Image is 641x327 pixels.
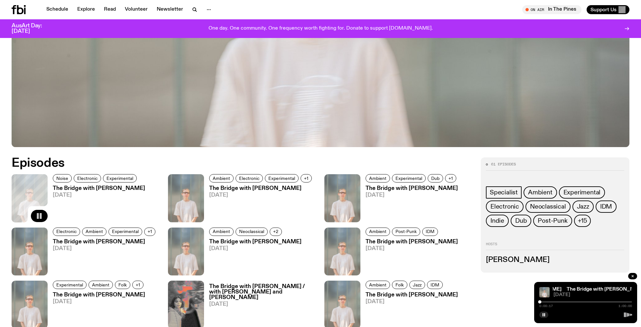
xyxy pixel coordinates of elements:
span: Experimental [56,282,83,287]
img: Mara stands in front of a frosted glass wall wearing a cream coloured t-shirt and black glasses. ... [324,228,360,276]
a: Experimental [265,174,299,182]
a: Dub [511,215,531,227]
h2: Hosts [486,242,624,250]
span: Jazz [413,282,422,287]
h3: The Bridge with [PERSON_NAME] [366,292,458,298]
button: +15 [574,215,591,227]
span: +15 [578,217,587,224]
button: On AirIn The Pines [522,5,581,14]
span: Dub [431,176,440,181]
a: IDM [596,201,617,213]
span: Experimental [268,176,295,181]
a: IDM [427,281,443,289]
img: Mara stands in front of a frosted glass wall wearing a cream coloured t-shirt and black glasses. ... [324,174,360,222]
span: +1 [148,229,152,234]
a: The Bridge with [PERSON_NAME][DATE] [360,239,458,276]
a: Noise [53,174,72,182]
h3: The Bridge with [PERSON_NAME] [209,239,302,245]
h3: The Bridge with [PERSON_NAME] [366,239,458,245]
span: Jazz [577,203,589,210]
img: Mara stands in front of a frosted glass wall wearing a cream coloured t-shirt and black glasses. ... [539,287,550,297]
span: Post-Punk [538,217,567,224]
a: Ambient [209,174,234,182]
span: Electronic [77,176,98,181]
span: Noise [56,176,68,181]
a: Electronic [486,201,524,213]
span: Ambient [213,229,230,234]
a: Indie [486,215,509,227]
span: Ambient [213,176,230,181]
h3: The Bridge with [PERSON_NAME] [53,239,157,245]
span: Electronic [490,203,519,210]
a: Ambient [82,228,107,236]
span: 61 episodes [491,163,516,166]
a: The Bridge with [PERSON_NAME] [481,287,562,292]
button: +1 [445,174,456,182]
a: Experimental [559,186,605,199]
a: Folk [392,281,407,289]
img: Mara stands in front of a frosted glass wall wearing a cream coloured t-shirt and black glasses. ... [12,228,48,276]
span: +1 [304,176,308,181]
h3: AusArt Day: [DATE] [12,23,53,34]
span: [DATE] [366,192,458,198]
a: The Bridge with [PERSON_NAME][DATE] [204,186,314,222]
a: Ambient [88,281,113,289]
span: Indie [490,217,504,224]
a: The Bridge with [PERSON_NAME][DATE] [48,186,145,222]
span: [DATE] [53,192,145,198]
a: Jazz [409,281,425,289]
a: Newsletter [153,5,187,14]
a: Schedule [42,5,72,14]
h3: [PERSON_NAME] [486,257,624,264]
h2: Episodes [12,157,421,169]
span: Experimental [112,229,139,234]
a: Electronic [53,228,80,236]
span: Folk [395,282,404,287]
span: Experimental [107,176,133,181]
a: Neoclassical [236,228,268,236]
a: The Bridge with [PERSON_NAME][DATE] [360,186,458,222]
h3: The Bridge with [PERSON_NAME] [209,186,314,191]
span: Ambient [369,282,386,287]
span: Specialist [490,189,518,196]
h3: The Bridge with [PERSON_NAME] [53,186,145,191]
span: [DATE] [53,299,145,304]
a: Ambient [524,186,557,199]
span: [DATE] [209,302,317,307]
a: Ambient [366,174,390,182]
a: Neoclassical [525,201,571,213]
span: 0:00:17 [539,304,553,308]
span: [DATE] [553,293,632,297]
span: [DATE] [366,299,458,304]
span: IDM [426,229,434,234]
a: Ambient [366,228,390,236]
span: IDM [431,282,439,287]
a: Volunteer [121,5,152,14]
span: Ambient [86,229,103,234]
button: +1 [132,281,144,289]
a: Folk [115,281,130,289]
h3: The Bridge with [PERSON_NAME] [366,186,458,191]
button: +2 [270,228,282,236]
a: Electronic [74,174,101,182]
a: Electronic [236,174,263,182]
span: +1 [449,176,453,181]
a: Experimental [108,228,142,236]
a: Post-Punk [392,228,420,236]
span: [DATE] [209,192,314,198]
span: Ambient [369,229,386,234]
a: Specialist [486,186,522,199]
a: Dub [428,174,443,182]
span: Neoclassical [530,203,566,210]
span: Ambient [528,189,553,196]
span: [DATE] [209,246,302,251]
span: 1:00:00 [618,304,632,308]
a: Experimental [103,174,137,182]
button: Support Us [587,5,629,14]
span: Neoclassical [239,229,264,234]
span: Support Us [590,7,617,13]
img: Mara stands in front of a frosted glass wall wearing a cream coloured t-shirt and black glasses. ... [168,174,204,222]
span: Post-Punk [395,229,417,234]
button: +1 [301,174,312,182]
